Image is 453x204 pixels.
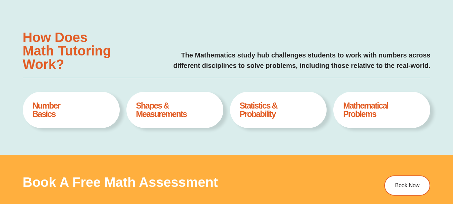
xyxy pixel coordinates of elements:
button: Add or edit images [190,1,199,10]
button: Draw [180,1,190,10]
h4: Mathematical Problems [343,101,420,118]
iframe: Chat Widget [419,172,453,204]
span: Book Now [395,183,420,188]
p: The Mathematics study hub challenges students to work with numbers across different disciplines t... [122,50,431,71]
h4: Number Basics [32,101,110,118]
h4: Shapes & Measurements [136,101,213,118]
a: Book Now [385,175,431,196]
button: Text [171,1,180,10]
h3: Book a Free Math Assessment [23,175,344,189]
span: of ⁨0⁩ [70,1,80,10]
h3: How Does Math Tutoring Work? [23,31,115,71]
h4: Statistics & Probability [239,101,317,118]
